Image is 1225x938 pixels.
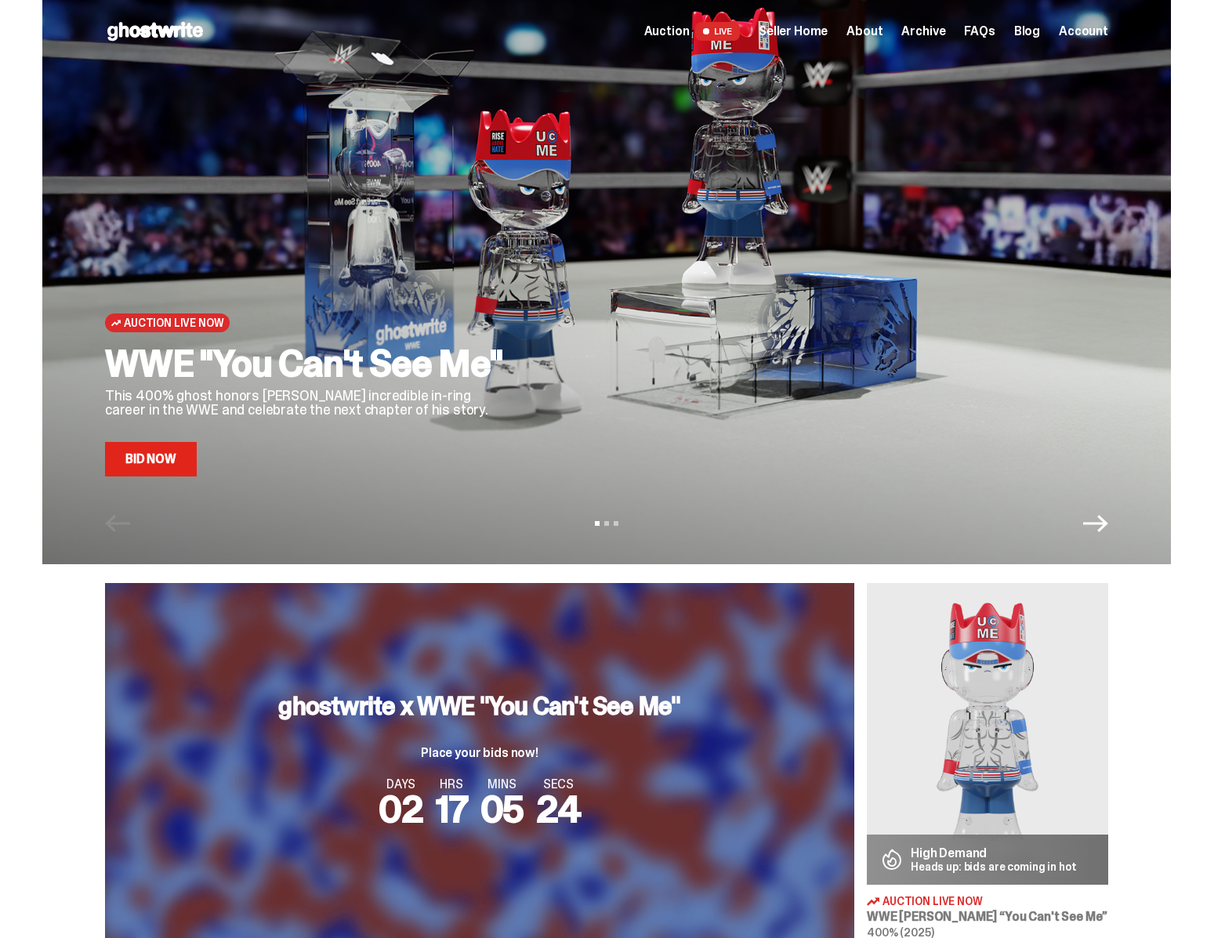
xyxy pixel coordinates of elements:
h3: WWE [PERSON_NAME] “You Can't See Me” [867,911,1108,923]
span: SECS [536,778,581,791]
button: View slide 2 [604,521,609,526]
span: 05 [480,784,524,834]
a: Account [1059,25,1108,38]
p: High Demand [911,847,1077,860]
h2: WWE "You Can't See Me" [105,345,513,382]
span: Auction Live Now [883,896,983,907]
span: 02 [379,784,423,834]
span: LIVE [695,22,740,41]
a: About [846,25,883,38]
span: 17 [436,784,468,834]
a: FAQs [964,25,995,38]
button: View slide 1 [595,521,600,526]
span: 24 [536,784,581,834]
p: Heads up: bids are coming in hot [911,861,1077,872]
a: Bid Now [105,442,197,476]
a: Seller Home [759,25,828,38]
span: Auction [644,25,690,38]
button: View slide 3 [614,521,618,526]
a: Auction LIVE [644,22,740,41]
button: Next [1083,511,1108,536]
span: HRS [436,778,468,791]
p: Place your bids now! [278,747,680,759]
h3: ghostwrite x WWE "You Can't See Me" [278,694,680,719]
p: This 400% ghost honors [PERSON_NAME] incredible in-ring career in the WWE and celebrate the next ... [105,389,513,417]
img: You Can't See Me [867,583,1108,885]
span: MINS [480,778,524,791]
span: Auction Live Now [124,317,223,329]
span: DAYS [379,778,423,791]
a: Archive [901,25,945,38]
a: Blog [1014,25,1040,38]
